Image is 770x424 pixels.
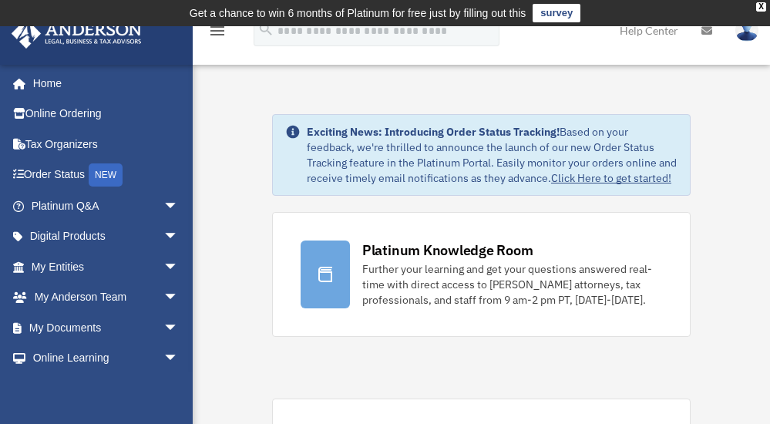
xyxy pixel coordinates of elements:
strong: Exciting News: Introducing Order Status Tracking! [307,125,560,139]
a: menu [208,27,227,40]
span: arrow_drop_down [163,190,194,222]
a: My Entitiesarrow_drop_down [11,251,202,282]
img: Anderson Advisors Platinum Portal [7,19,146,49]
a: My Anderson Teamarrow_drop_down [11,282,202,313]
span: arrow_drop_down [163,221,194,253]
span: arrow_drop_down [163,282,194,314]
div: Based on your feedback, we're thrilled to announce the launch of our new Order Status Tracking fe... [307,124,678,186]
a: Tax Organizers [11,129,202,160]
div: Get a chance to win 6 months of Platinum for free just by filling out this [190,4,526,22]
a: Online Learningarrow_drop_down [11,343,202,374]
a: Platinum Q&Aarrow_drop_down [11,190,202,221]
div: Further your learning and get your questions answered real-time with direct access to [PERSON_NAM... [362,261,662,308]
div: NEW [89,163,123,187]
i: menu [208,22,227,40]
a: Digital Productsarrow_drop_down [11,221,202,252]
a: Online Ordering [11,99,202,130]
a: Click Here to get started! [551,171,671,185]
span: arrow_drop_down [163,251,194,283]
i: search [257,21,274,38]
a: My Documentsarrow_drop_down [11,312,202,343]
div: close [756,2,766,12]
a: survey [533,4,580,22]
div: Platinum Knowledge Room [362,241,533,260]
span: arrow_drop_down [163,343,194,375]
span: arrow_drop_down [163,312,194,344]
a: Order StatusNEW [11,160,202,191]
a: Home [11,68,194,99]
img: User Pic [735,19,758,42]
a: Platinum Knowledge Room Further your learning and get your questions answered real-time with dire... [272,212,691,337]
